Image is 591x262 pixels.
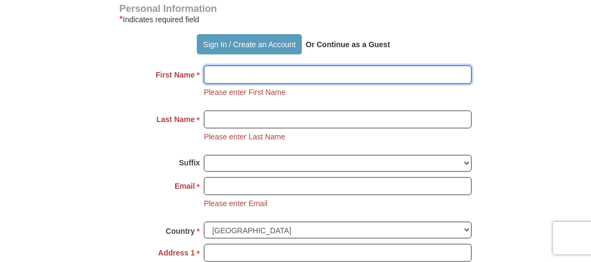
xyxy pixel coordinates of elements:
[158,245,195,260] strong: Address 1
[166,223,195,239] strong: Country
[204,131,285,142] li: Please enter Last Name
[119,4,472,13] h4: Personal Information
[157,112,195,127] strong: Last Name
[197,34,301,55] button: Sign In / Create an Account
[175,178,195,194] strong: Email
[306,40,390,49] strong: Or Continue as a Guest
[204,87,286,98] li: Please enter First Name
[179,155,200,170] strong: Suffix
[156,67,195,82] strong: First Name
[204,198,268,209] li: Please enter Email
[119,13,472,26] div: Indicates required field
